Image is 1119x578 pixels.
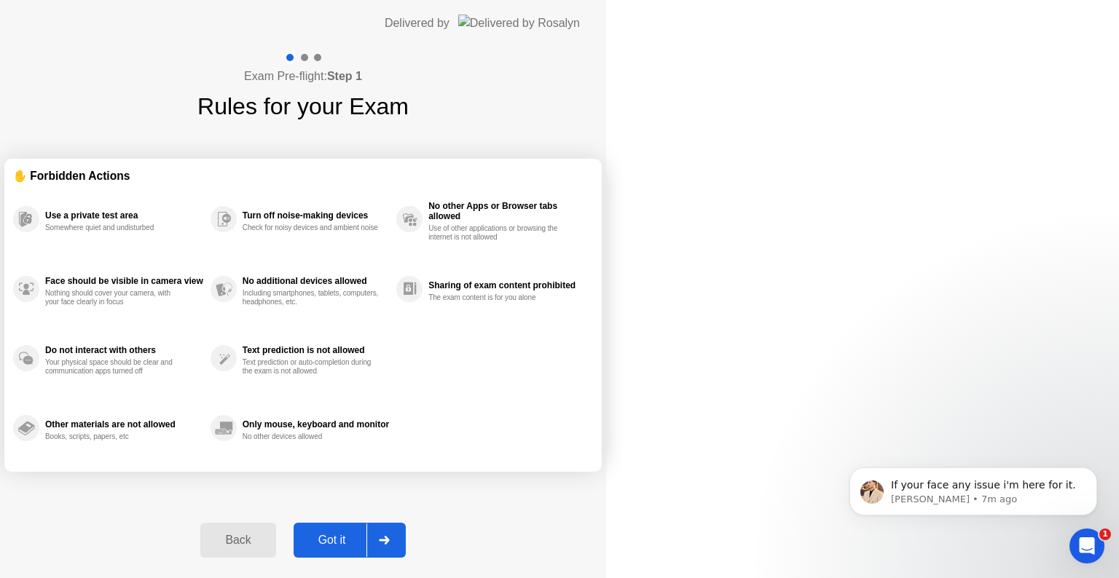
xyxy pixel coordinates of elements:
button: Back [200,523,275,558]
div: Use of other applications or browsing the internet is not allowed [428,224,566,242]
div: Got it [298,534,366,547]
div: Check for noisy devices and ambient noise [243,223,380,232]
div: No other devices allowed [243,432,380,441]
div: Face should be visible in camera view [45,276,203,286]
div: Somewhere quiet and undisturbed [45,223,183,232]
div: Books, scripts, papers, etc [45,432,183,441]
div: No additional devices allowed [243,276,389,286]
span: 1 [1099,528,1111,540]
div: No other Apps or Browser tabs allowed [428,201,586,221]
div: The exam content is for you alone [428,293,566,302]
div: Nothing should cover your camera, with your face clearly in focus [45,289,183,306]
div: Only mouse, keyboard and monitor [243,419,389,429]
button: Got it [294,523,406,558]
div: Your physical space should be clear and communication apps turned off [45,358,183,376]
div: ✋ Forbidden Actions [13,167,593,184]
div: Sharing of exam content prohibited [428,280,586,290]
div: Including smartphones, tablets, computers, headphones, etc. [243,289,380,306]
div: Text prediction or auto-completion during the exam is not allowed [243,358,380,376]
img: Delivered by Rosalyn [458,15,580,31]
b: Step 1 [327,70,362,82]
iframe: Intercom notifications message [828,437,1119,539]
div: Use a private test area [45,210,203,221]
div: Turn off noise-making devices [243,210,389,221]
div: Text prediction is not allowed [243,345,389,355]
iframe: Intercom live chat [1069,528,1104,563]
div: Back [205,534,271,547]
h1: Rules for your Exam [197,89,409,124]
div: Delivered by [385,15,449,32]
div: Other materials are not allowed [45,419,203,429]
div: Do not interact with others [45,345,203,355]
h4: Exam Pre-flight: [244,68,362,85]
